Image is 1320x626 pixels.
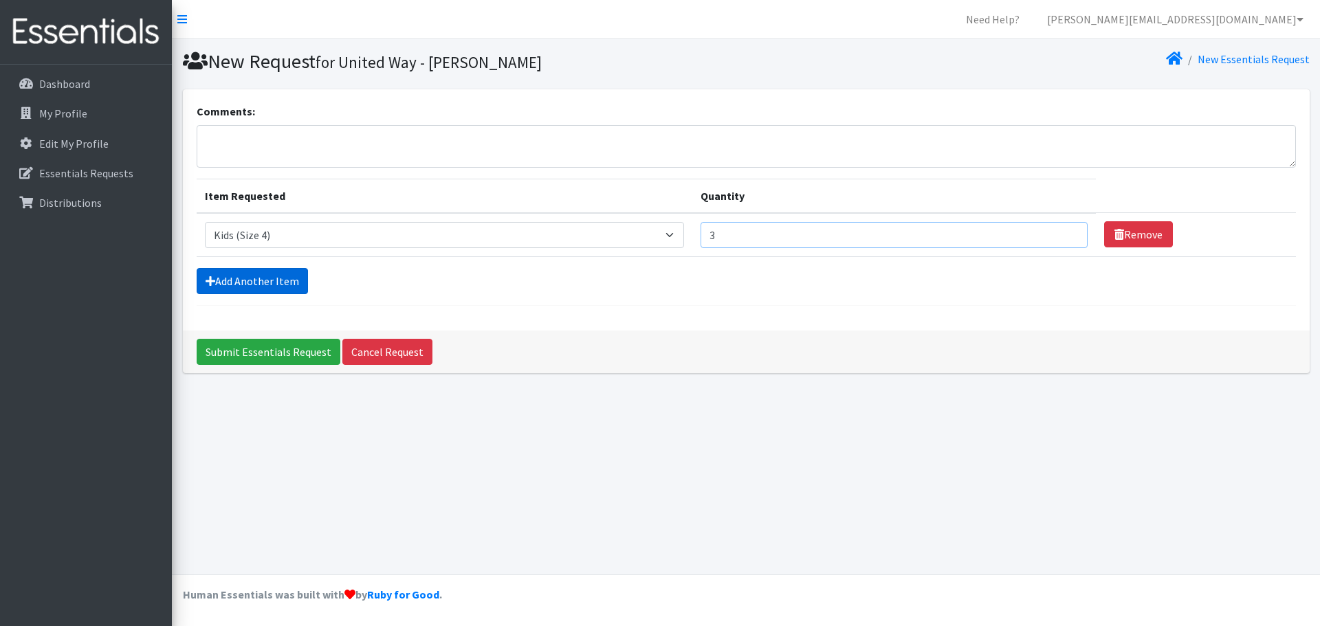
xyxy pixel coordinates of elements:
[5,9,166,55] img: HumanEssentials
[5,100,166,127] a: My Profile
[367,588,439,601] a: Ruby for Good
[5,189,166,216] a: Distributions
[197,339,340,365] input: Submit Essentials Request
[39,107,87,120] p: My Profile
[183,49,741,74] h1: New Request
[39,166,133,180] p: Essentials Requests
[183,588,442,601] strong: Human Essentials was built with by .
[316,52,542,72] small: for United Way - [PERSON_NAME]
[197,179,692,213] th: Item Requested
[197,103,255,120] label: Comments:
[39,77,90,91] p: Dashboard
[1036,5,1314,33] a: [PERSON_NAME][EMAIL_ADDRESS][DOMAIN_NAME]
[5,130,166,157] a: Edit My Profile
[1104,221,1173,247] a: Remove
[342,339,432,365] a: Cancel Request
[39,196,102,210] p: Distributions
[197,268,308,294] a: Add Another Item
[1198,52,1310,66] a: New Essentials Request
[5,70,166,98] a: Dashboard
[5,159,166,187] a: Essentials Requests
[692,179,1097,213] th: Quantity
[955,5,1031,33] a: Need Help?
[39,137,109,150] p: Edit My Profile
